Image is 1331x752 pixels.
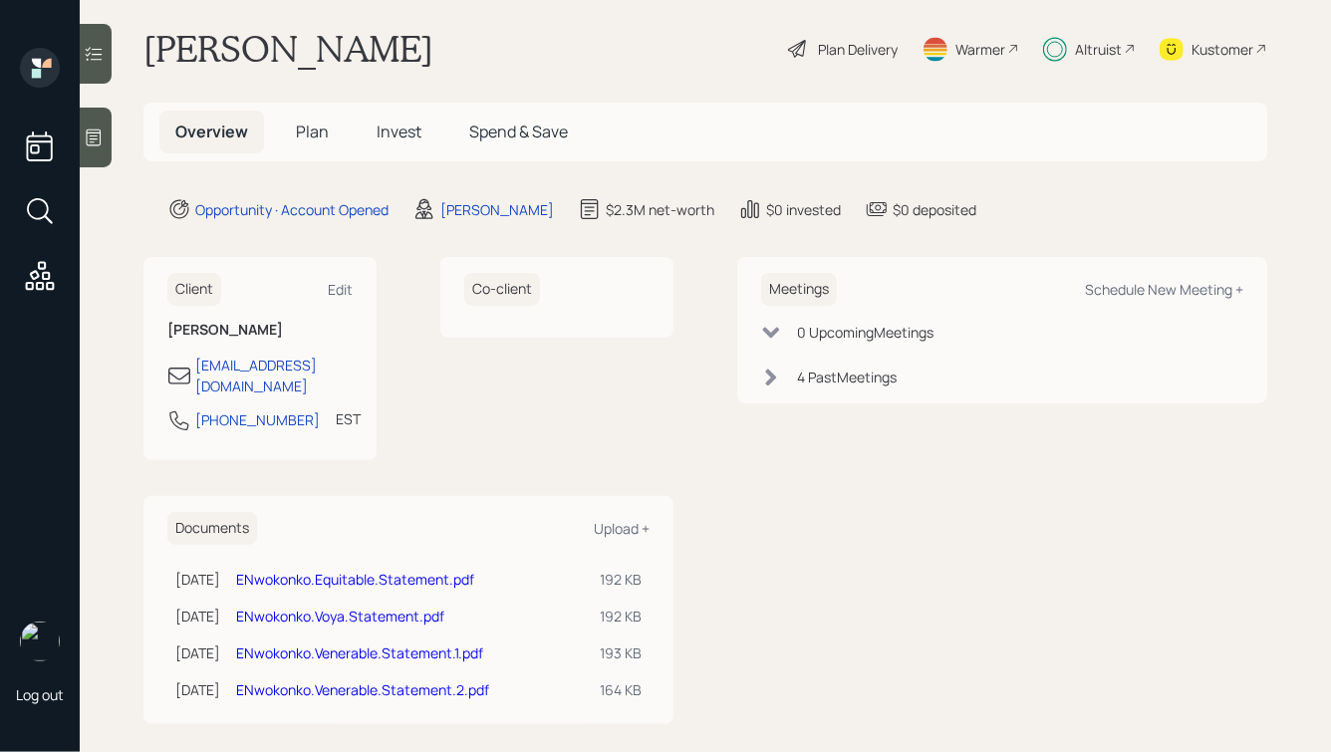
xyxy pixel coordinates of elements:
[600,606,642,627] div: 192 KB
[606,199,714,220] div: $2.3M net-worth
[167,273,221,306] h6: Client
[600,642,642,663] div: 193 KB
[600,569,642,590] div: 192 KB
[893,199,976,220] div: $0 deposited
[143,27,433,71] h1: [PERSON_NAME]
[175,121,248,142] span: Overview
[236,680,489,699] a: ENwokonko.Venerable.Statement.2.pdf
[818,39,898,60] div: Plan Delivery
[594,519,650,538] div: Upload +
[336,408,361,429] div: EST
[377,121,421,142] span: Invest
[440,199,554,220] div: [PERSON_NAME]
[600,679,642,700] div: 164 KB
[469,121,568,142] span: Spend & Save
[175,642,220,663] div: [DATE]
[328,280,353,299] div: Edit
[195,355,353,396] div: [EMAIL_ADDRESS][DOMAIN_NAME]
[1075,39,1122,60] div: Altruist
[236,643,483,662] a: ENwokonko.Venerable.Statement.1.pdf
[766,199,841,220] div: $0 invested
[955,39,1005,60] div: Warmer
[797,367,897,387] div: 4 Past Meeting s
[195,409,320,430] div: [PHONE_NUMBER]
[236,570,474,589] a: ENwokonko.Equitable.Statement.pdf
[195,199,389,220] div: Opportunity · Account Opened
[296,121,329,142] span: Plan
[20,622,60,661] img: hunter_neumayer.jpg
[167,512,257,545] h6: Documents
[175,606,220,627] div: [DATE]
[236,607,444,626] a: ENwokonko.Voya.Statement.pdf
[464,273,540,306] h6: Co-client
[175,679,220,700] div: [DATE]
[761,273,837,306] h6: Meetings
[1085,280,1243,299] div: Schedule New Meeting +
[797,322,933,343] div: 0 Upcoming Meeting s
[1192,39,1253,60] div: Kustomer
[167,322,353,339] h6: [PERSON_NAME]
[16,685,64,704] div: Log out
[175,569,220,590] div: [DATE]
